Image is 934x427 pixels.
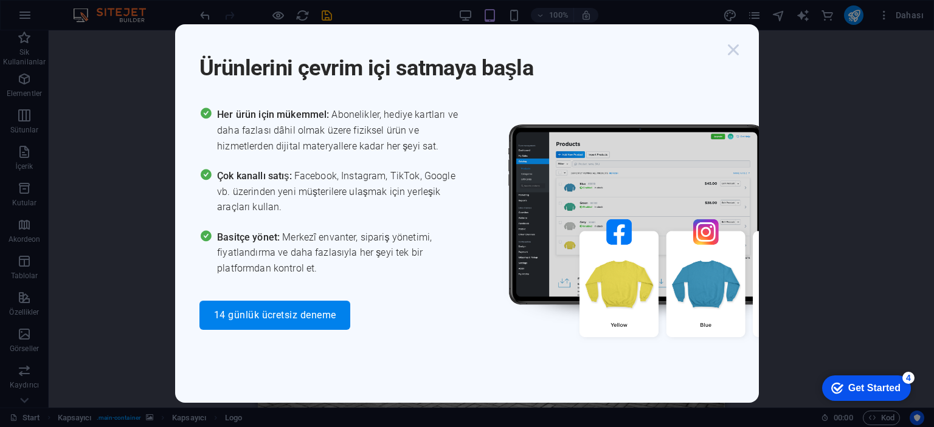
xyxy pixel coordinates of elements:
span: Basitçe yönet: [217,231,282,243]
div: 4 [90,2,102,15]
span: Facebook, Instagram, TikTok, Google vb. üzerinden yeni müşterilere ulaşmak için yerleşik araçları... [217,168,467,215]
button: 14 günlük ücretsiz deneme [199,301,350,330]
div: Get Started [36,13,88,24]
span: Abonelikler, hediye kartları ve daha fazlası dâhil olmak üzere fiziksel ürün ve hizmetlerden diji... [217,107,467,154]
span: Her ürün için mükemmel: [217,109,331,120]
h1: Ürünlerini çevrim içi satmaya başla [199,39,722,83]
span: Çok kanallı satış: [217,170,294,182]
span: Merkezî envanter, sipariş yönetimi, fiyatlandırma ve daha fazlasıyla her şeyi tek bir platformdan... [217,230,467,276]
span: 14 günlük ücretsiz deneme [214,310,336,320]
div: Get Started 4 items remaining, 20% complete [10,6,99,32]
img: promo_image.png [488,107,853,372]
